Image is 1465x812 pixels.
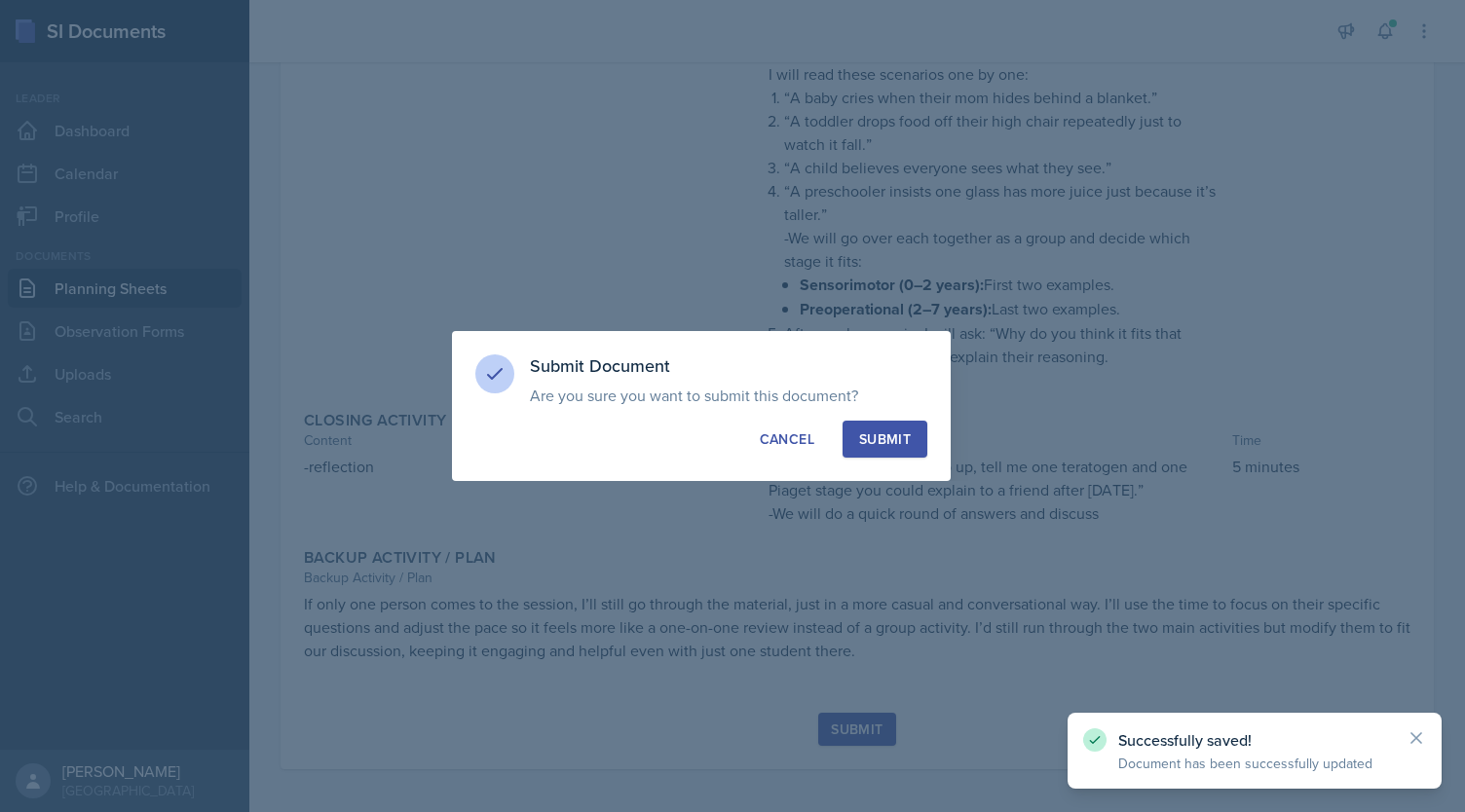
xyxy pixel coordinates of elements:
[1118,754,1391,773] p: Document has been successfully updated
[760,429,814,449] div: Cancel
[530,354,927,378] h3: Submit Document
[1118,730,1391,750] p: Successfully saved!
[530,386,927,405] p: Are you sure you want to submit this document?
[743,421,831,458] button: Cancel
[859,429,911,449] div: Submit
[843,421,927,458] button: Submit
